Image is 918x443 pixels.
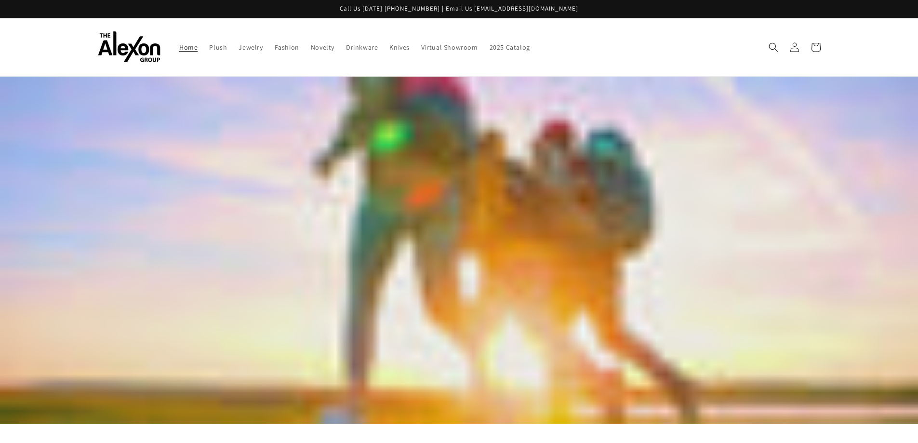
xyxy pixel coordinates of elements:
span: 2025 Catalog [490,43,530,52]
a: Knives [384,37,415,57]
span: Virtual Showroom [421,43,478,52]
a: Novelty [305,37,340,57]
span: Plush [209,43,227,52]
span: Drinkware [346,43,378,52]
a: Home [173,37,203,57]
span: Fashion [275,43,299,52]
a: Fashion [269,37,305,57]
a: Plush [203,37,233,57]
span: Knives [389,43,410,52]
img: The Alexon Group [98,31,160,63]
span: Home [179,43,198,52]
a: Drinkware [340,37,384,57]
a: Virtual Showroom [415,37,484,57]
span: Novelty [311,43,334,52]
a: 2025 Catalog [484,37,536,57]
span: Jewelry [239,43,263,52]
a: Jewelry [233,37,268,57]
summary: Search [763,37,784,58]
